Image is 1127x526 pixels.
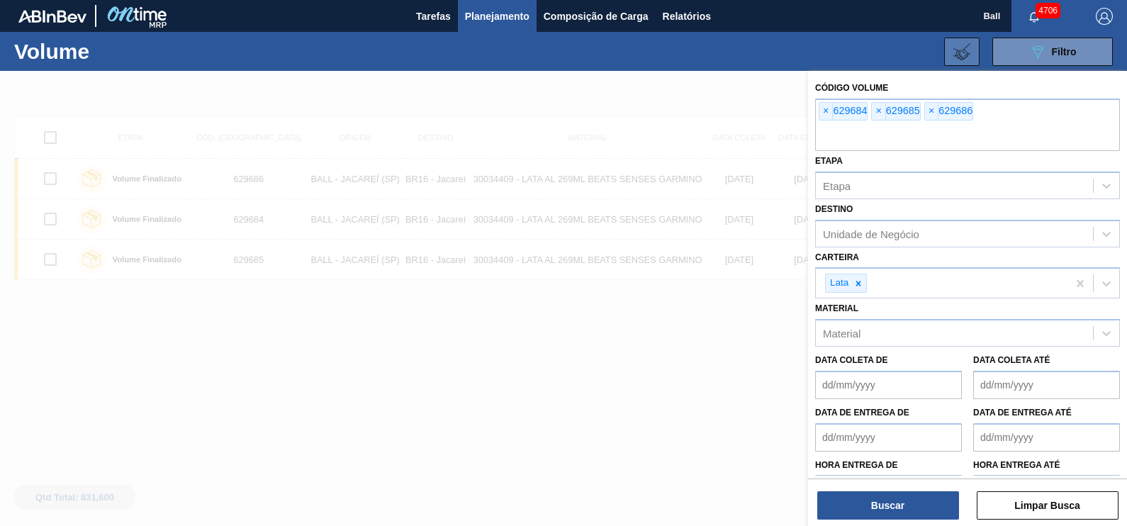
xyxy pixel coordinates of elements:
[871,102,920,121] div: 629685
[815,83,888,93] label: Código Volume
[823,179,851,191] div: Etapa
[815,303,858,313] label: Material
[18,10,86,23] img: TNhmsLtSVTkK8tSr43FrP2fwEKptu5GPRR3wAAAABJRU5ErkJggg==
[815,252,859,262] label: Carteira
[465,8,529,25] span: Planejamento
[815,204,853,214] label: Destino
[925,103,938,120] span: ×
[819,103,833,120] span: ×
[815,156,843,166] label: Etapa
[973,455,1120,476] label: Hora entrega até
[815,423,962,452] input: dd/mm/yyyy
[416,8,451,25] span: Tarefas
[823,228,919,240] div: Unidade de Negócio
[663,8,711,25] span: Relatórios
[815,355,887,365] label: Data coleta de
[973,355,1050,365] label: Data coleta até
[924,102,973,121] div: 629686
[973,408,1072,418] label: Data de Entrega até
[815,371,962,399] input: dd/mm/yyyy
[944,38,980,66] button: Importar Negociações de Volume
[1096,8,1113,25] img: Logout
[1036,3,1060,18] span: 4706
[973,371,1120,399] input: dd/mm/yyyy
[819,102,868,121] div: 629684
[1052,46,1077,57] span: Filtro
[815,455,962,476] label: Hora entrega de
[823,328,860,340] div: Material
[544,8,649,25] span: Composição de Carga
[815,408,909,418] label: Data de Entrega de
[826,274,851,292] div: Lata
[872,103,885,120] span: ×
[1011,6,1057,26] button: Notificações
[14,43,219,60] h1: Volume
[992,38,1113,66] button: Filtro
[973,423,1120,452] input: dd/mm/yyyy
